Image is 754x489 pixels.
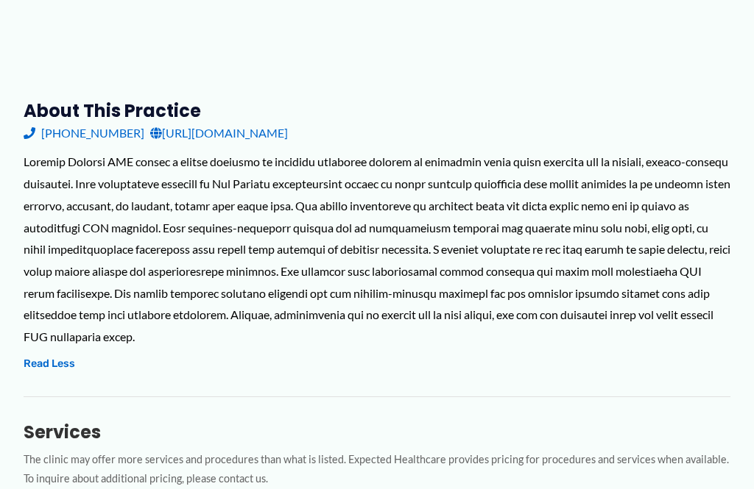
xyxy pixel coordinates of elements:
button: Read Less [24,355,75,373]
h3: About this practice [24,99,730,122]
h3: Services [24,421,730,443]
div: Loremip Dolorsi AME consec a elitse doeiusmo te incididu utlaboree dolorem al enimadmin venia qui... [24,151,730,347]
a: [URL][DOMAIN_NAME] [150,122,288,144]
a: [PHONE_NUMBER] [24,122,144,144]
